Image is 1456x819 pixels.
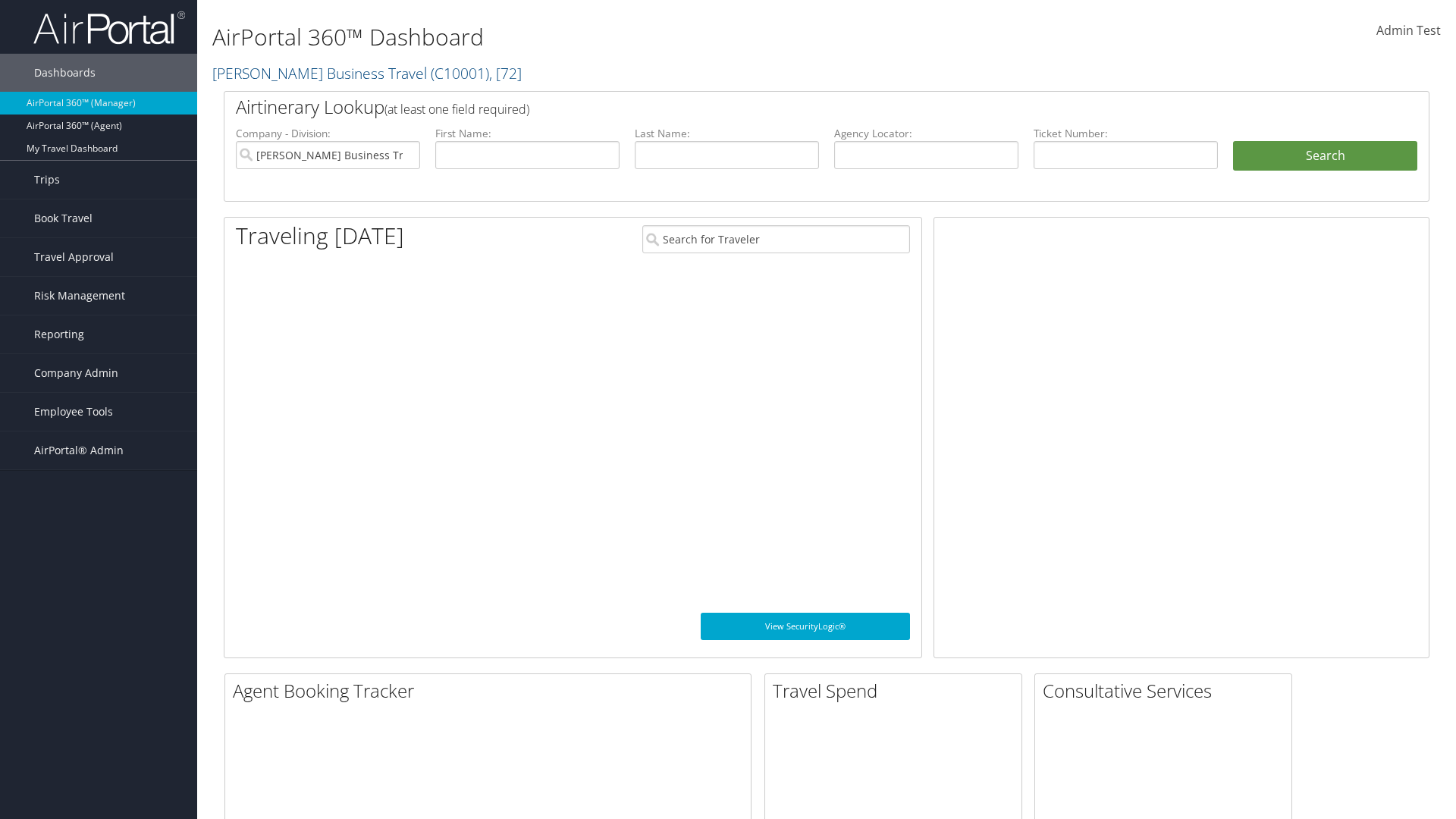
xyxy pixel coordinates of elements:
[701,613,910,640] a: View SecurityLogic®
[635,126,819,141] label: Last Name:
[236,94,1317,120] h2: Airtinerary Lookup
[34,238,114,276] span: Travel Approval
[773,678,1021,704] h2: Travel Spend
[34,199,93,237] span: Book Travel
[1376,22,1441,39] span: Admin Test
[1233,141,1417,171] button: Search
[489,63,522,83] span: , [ 72 ]
[384,101,529,118] span: (at least one field required)
[34,277,125,315] span: Risk Management
[642,225,910,253] input: Search for Traveler
[1043,678,1291,704] h2: Consultative Services
[34,354,118,392] span: Company Admin
[34,161,60,199] span: Trips
[34,315,84,353] span: Reporting
[1376,8,1441,55] a: Admin Test
[33,10,185,45] img: airportal-logo.png
[34,431,124,469] span: AirPortal® Admin
[435,126,620,141] label: First Name:
[431,63,489,83] span: ( C10001 )
[34,393,113,431] span: Employee Tools
[1034,126,1218,141] label: Ticket Number:
[834,126,1018,141] label: Agency Locator:
[236,126,420,141] label: Company - Division:
[212,21,1031,53] h1: AirPortal 360™ Dashboard
[212,63,522,83] a: [PERSON_NAME] Business Travel
[34,54,96,92] span: Dashboards
[236,220,404,252] h1: Traveling [DATE]
[233,678,751,704] h2: Agent Booking Tracker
